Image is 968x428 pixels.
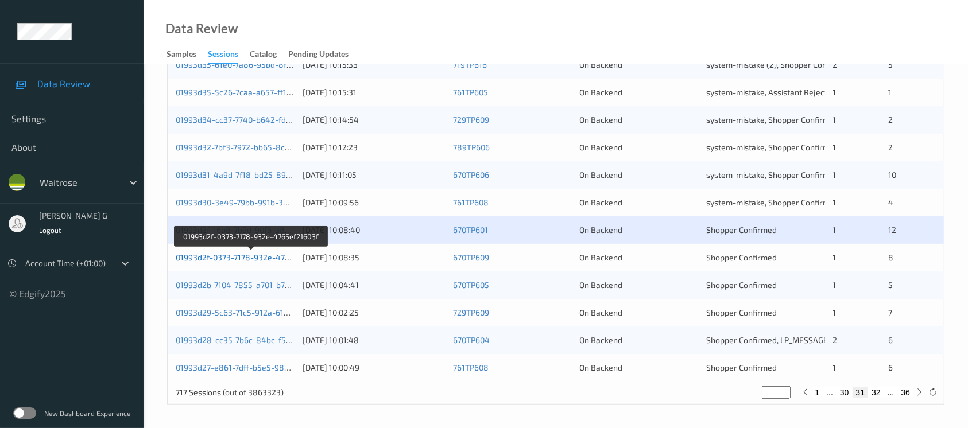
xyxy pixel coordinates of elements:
[453,280,489,290] a: 670TP605
[833,225,837,235] span: 1
[897,387,913,398] button: 36
[706,170,902,180] span: system-mistake, Shopper Confirmed, Unusual-Activity
[884,387,898,398] button: ...
[579,59,698,71] div: On Backend
[288,46,360,63] a: Pending Updates
[453,197,489,207] a: 761TP608
[833,142,837,152] span: 1
[208,46,250,64] a: Sessions
[823,387,837,398] button: ...
[165,23,238,34] div: Data Review
[176,87,327,97] a: 01993d35-5c26-7caa-a657-ff1075b49737
[176,197,334,207] a: 01993d30-3e49-79bb-991b-35b8384f88cb
[833,252,837,262] span: 1
[176,170,331,180] a: 01993d31-4a9d-7f18-bd25-896541de56dc
[833,335,838,345] span: 2
[176,252,326,262] a: 01993d2f-0373-7178-932e-4765ef21603f
[303,169,445,181] div: [DATE] 10:11:05
[453,142,490,152] a: 789TP606
[303,334,445,346] div: [DATE] 10:01:48
[303,142,445,153] div: [DATE] 10:12:23
[453,60,487,69] a: 719TP616
[303,114,445,126] div: [DATE] 10:14:54
[888,363,893,372] span: 6
[176,60,334,69] a: 01993d35-61e0-7a86-95bd-8f256640b83b
[288,48,349,63] div: Pending Updates
[579,252,698,263] div: On Backend
[176,225,330,235] a: 01993d2f-16b8-7b9d-90f6-a8863fcc9845
[453,115,489,124] a: 729TP609
[176,387,284,398] p: 717 Sessions (out of 3863323)
[888,308,892,317] span: 7
[888,280,893,290] span: 5
[453,363,489,372] a: 761TP608
[833,280,837,290] span: 1
[579,224,698,236] div: On Backend
[303,87,445,98] div: [DATE] 10:15:31
[706,252,777,262] span: Shopper Confirmed
[176,142,332,152] a: 01993d32-7bf3-7972-bb65-8c3847654906
[706,87,900,97] span: system-mistake, Assistant Rejected, Unusual-Activity
[453,335,490,345] a: 670TP604
[833,87,837,97] span: 1
[888,170,896,180] span: 10
[303,279,445,291] div: [DATE] 10:04:41
[176,308,329,317] a: 01993d29-5c63-71c5-912a-61eac64050d7
[833,308,837,317] span: 1
[706,115,902,124] span: system-mistake, Shopper Confirmed, Unusual-Activity
[706,363,777,372] span: Shopper Confirmed
[176,280,330,290] a: 01993d2b-7104-7855-a701-b7748d5f0b82
[167,46,208,63] a: Samples
[868,387,884,398] button: 32
[453,170,489,180] a: 670TP606
[579,197,698,208] div: On Backend
[167,48,196,63] div: Samples
[579,279,698,291] div: On Backend
[706,335,888,345] span: Shopper Confirmed, LP_MESSAGE_IGNORED_BUSY
[833,363,837,372] span: 1
[888,335,893,345] span: 6
[833,115,837,124] span: 1
[833,170,837,180] span: 1
[833,60,838,69] span: 2
[176,363,328,372] a: 01993d27-e861-7dff-b5e5-98c097dc2aae
[208,48,238,64] div: Sessions
[837,387,853,398] button: 30
[250,46,288,63] a: Catalog
[176,115,327,124] a: 01993d34-cc37-7740-b642-fde72af7526f
[579,87,698,98] div: On Backend
[579,307,698,318] div: On Backend
[888,115,893,124] span: 2
[706,280,777,290] span: Shopper Confirmed
[303,224,445,236] div: [DATE] 10:08:40
[888,197,893,207] span: 4
[453,308,489,317] a: 729TP609
[303,362,445,373] div: [DATE] 10:00:49
[579,362,698,373] div: On Backend
[888,225,896,235] span: 12
[579,142,698,153] div: On Backend
[888,142,893,152] span: 2
[888,252,893,262] span: 8
[579,169,698,181] div: On Backend
[833,197,837,207] span: 1
[453,225,488,235] a: 670TP601
[706,197,968,207] span: system-mistake, Shopper Confirmed, Unusual-Activity, Picklist item alert
[453,252,489,262] a: 670TP609
[303,307,445,318] div: [DATE] 10:02:25
[303,252,445,263] div: [DATE] 10:08:35
[303,197,445,208] div: [DATE] 10:09:56
[453,87,488,97] a: 761TP605
[579,114,698,126] div: On Backend
[303,59,445,71] div: [DATE] 10:15:33
[706,142,968,152] span: system-mistake, Shopper Confirmed, Unusual-Activity, Picklist item alert
[176,335,332,345] a: 01993d28-cc35-7b6c-84bc-f581b23883a3
[888,87,892,97] span: 1
[579,334,698,346] div: On Backend
[888,60,893,69] span: 5
[812,387,823,398] button: 1
[250,48,277,63] div: Catalog
[706,225,777,235] span: Shopper Confirmed
[853,387,869,398] button: 31
[706,308,777,317] span: Shopper Confirmed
